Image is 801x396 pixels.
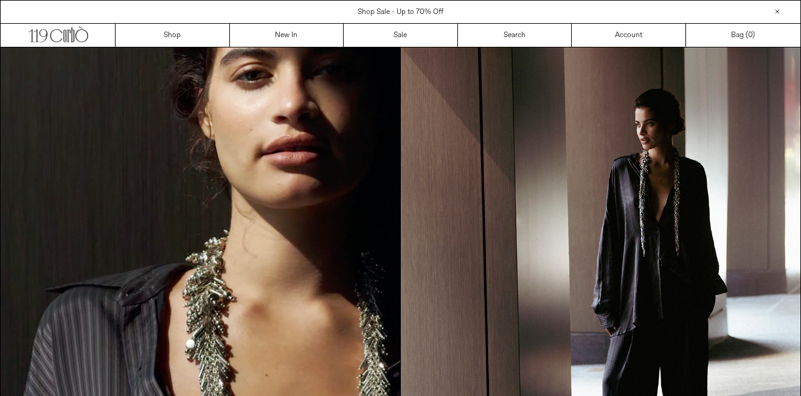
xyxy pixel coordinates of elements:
[686,24,800,47] a: Bag ()
[458,24,572,47] a: Search
[116,24,230,47] a: Shop
[230,24,344,47] a: New In
[572,24,686,47] a: Account
[344,24,458,47] a: Sale
[748,30,752,40] span: 0
[748,30,755,41] span: )
[358,7,443,17] a: Shop Sale - Up to 70% Off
